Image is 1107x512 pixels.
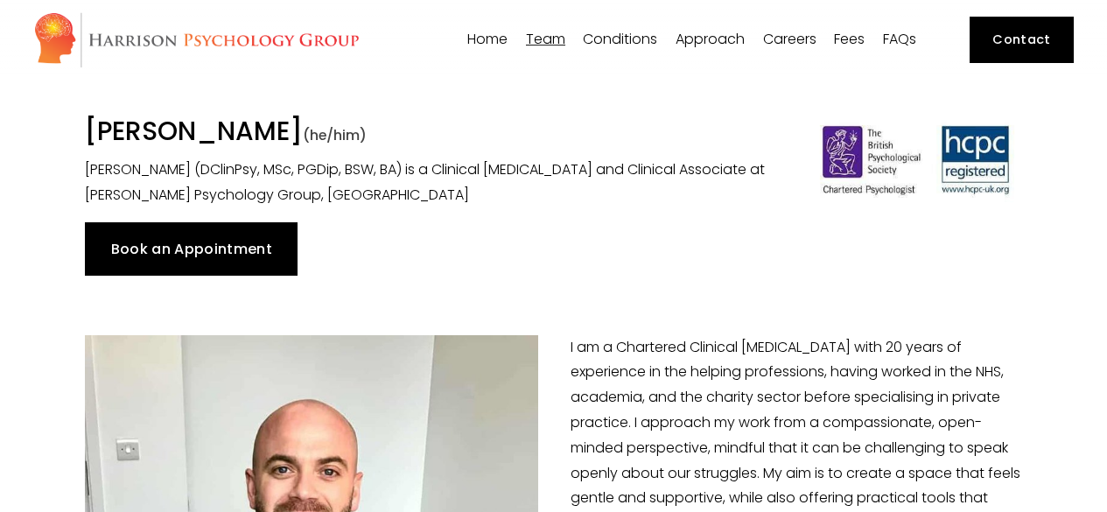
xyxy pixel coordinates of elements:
a: folder dropdown [526,32,565,48]
a: Careers [763,32,816,48]
a: Contact [970,17,1074,63]
h1: [PERSON_NAME] [85,116,780,151]
a: folder dropdown [583,32,657,48]
span: Team [526,32,565,46]
a: folder dropdown [676,32,745,48]
span: Approach [676,32,745,46]
a: Fees [834,32,865,48]
a: FAQs [883,32,916,48]
span: (he/him) [303,125,367,145]
span: Conditions [583,32,657,46]
img: Harrison Psychology Group [33,11,360,68]
a: Book an Appointment [85,222,298,275]
a: Home [467,32,508,48]
p: [PERSON_NAME] (DClinPsy, MSc, PGDip, BSW, BA) is a Clinical [MEDICAL_DATA] and Clinical Associate... [85,158,780,208]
